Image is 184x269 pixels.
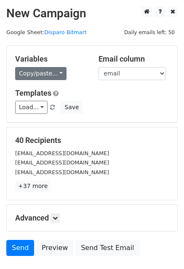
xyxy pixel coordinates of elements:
small: Google Sheet: [6,29,87,35]
a: Templates [15,89,51,97]
h5: 40 Recipients [15,136,169,145]
button: Save [61,101,83,114]
a: Send Test Email [75,240,139,256]
a: Copy/paste... [15,67,67,80]
a: Load... [15,101,48,114]
h2: New Campaign [6,6,178,21]
iframe: Chat Widget [142,229,184,269]
small: [EMAIL_ADDRESS][DOMAIN_NAME] [15,159,109,166]
h5: Variables [15,54,86,64]
span: Daily emails left: 50 [121,28,178,37]
a: Disparo Bitmart [44,29,87,35]
a: +37 more [15,181,51,191]
small: [EMAIL_ADDRESS][DOMAIN_NAME] [15,150,109,156]
a: Send [6,240,34,256]
a: Daily emails left: 50 [121,29,178,35]
h5: Advanced [15,213,169,223]
h5: Email column [99,54,169,64]
a: Preview [36,240,73,256]
small: [EMAIL_ADDRESS][DOMAIN_NAME] [15,169,109,175]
